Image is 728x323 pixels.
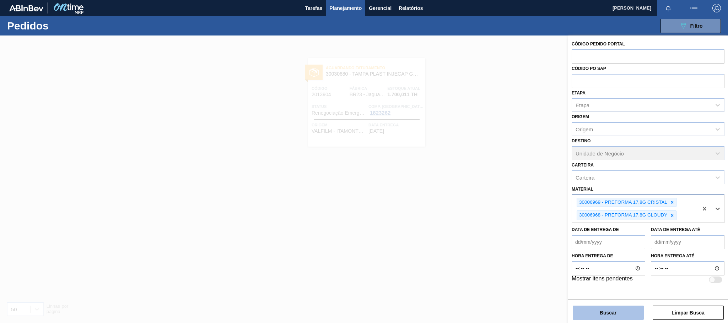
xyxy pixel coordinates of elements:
label: Códido PO SAP [572,66,606,71]
span: Gerencial [369,4,392,12]
label: Origem [572,114,589,119]
h1: Pedidos [7,22,114,30]
img: userActions [690,4,698,12]
label: Data de Entrega de [572,227,619,232]
div: Etapa [576,102,589,108]
button: Filtro [660,19,721,33]
label: Código Pedido Portal [572,42,625,46]
span: Tarefas [305,4,322,12]
span: Planejamento [329,4,362,12]
img: Logout [712,4,721,12]
div: Carteira [576,174,594,180]
div: Origem [576,126,593,132]
div: 30006969 - PREFORMA 17,8G CRISTAL [577,198,668,207]
span: Filtro [690,23,703,29]
label: Destino [572,138,591,143]
label: Hora entrega até [651,251,724,261]
div: 30006968 - PREFORMA 17,8G CLOUDY [577,211,668,220]
img: TNhmsLtSVTkK8tSr43FrP2fwEKptu5GPRR3wAAAABJRU5ErkJggg== [9,5,43,11]
label: Carteira [572,163,594,168]
label: Data de Entrega até [651,227,700,232]
label: Etapa [572,91,586,95]
label: Hora entrega de [572,251,645,261]
label: Material [572,187,593,192]
label: Mostrar itens pendentes [572,275,633,284]
button: Notificações [657,3,680,13]
input: dd/mm/yyyy [572,235,645,249]
input: dd/mm/yyyy [651,235,724,249]
span: Relatórios [399,4,423,12]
